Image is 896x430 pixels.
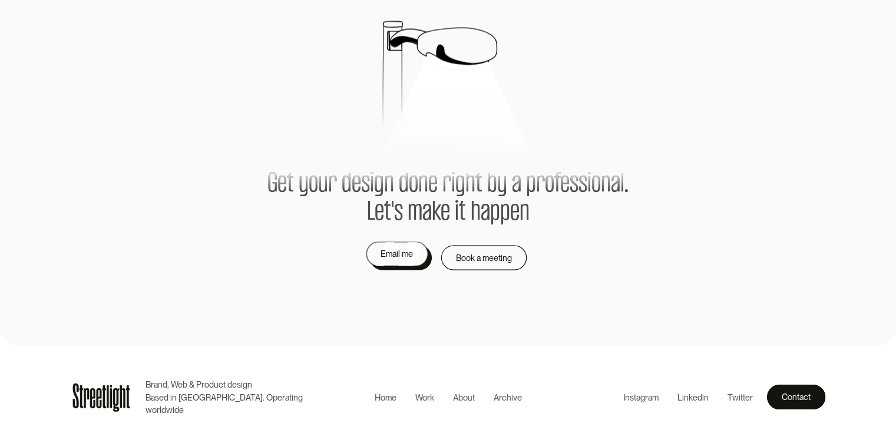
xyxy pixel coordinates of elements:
[456,251,512,265] div: Book a meeting
[614,389,668,406] a: Instagram
[365,389,406,406] a: Home
[406,389,444,406] a: Work
[767,385,825,409] a: Contact
[718,389,762,406] a: Twitter
[677,391,709,404] div: Linkedin
[623,391,659,404] div: Instagram
[415,391,434,404] div: Work
[146,391,320,416] p: Based in [GEOGRAPHIC_DATA]. Operating worldwide
[668,389,718,406] a: Linkedin
[441,246,527,270] a: Book a meeting
[484,389,531,406] a: Archive
[146,378,320,391] p: Brand, Web & Product design
[381,247,413,262] div: Email me
[366,242,428,267] a: Email me
[267,170,629,227] p: Get your design done right by a professional. Let's make it happen
[494,391,522,404] div: Archive
[444,389,484,406] a: About
[453,391,475,404] div: About
[728,391,753,404] div: Twitter
[782,390,811,404] div: Contact
[375,391,396,404] div: Home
